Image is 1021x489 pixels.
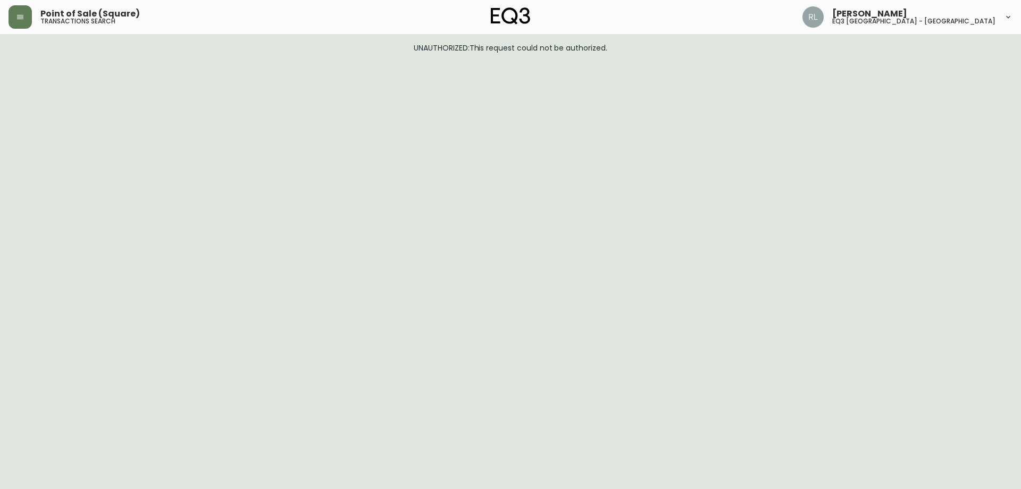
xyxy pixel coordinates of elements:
img: logo [491,7,530,24]
img: 91cc3602ba8cb70ae1ccf1ad2913f397 [802,6,824,28]
p: UNAUTHORIZED:This request could not be authorized. [414,43,607,54]
span: [PERSON_NAME] [832,10,907,18]
h5: transactions search [40,18,115,24]
span: Point of Sale (Square) [40,10,140,18]
h5: eq3 [GEOGRAPHIC_DATA] - [GEOGRAPHIC_DATA] [832,18,995,24]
